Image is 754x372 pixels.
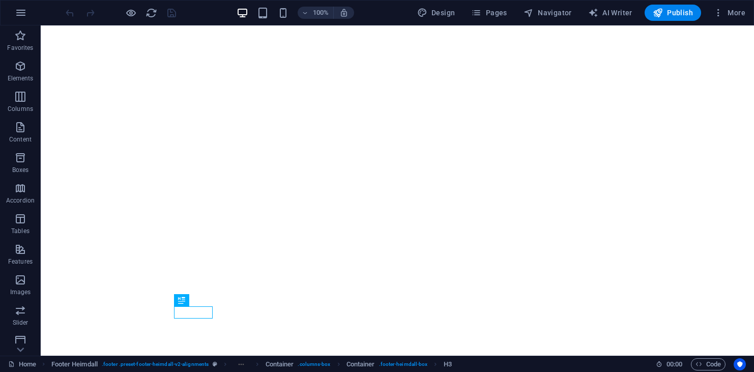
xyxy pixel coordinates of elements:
[588,8,632,18] span: AI Writer
[51,358,98,370] span: Click to select. Double-click to edit
[213,361,217,367] i: This element is a customizable preset
[12,166,29,174] p: Boxes
[51,358,452,370] nav: breadcrumb
[734,358,746,370] button: Usercentrics
[413,5,459,21] div: Design (Ctrl+Alt+Y)
[13,319,28,327] p: Slider
[379,358,428,370] span: . footer-heimdall-box
[709,5,749,21] button: More
[146,7,157,19] i: Reload page
[8,74,34,82] p: Elements
[102,358,209,370] span: . footer .preset-footer-heimdall-v2-alignments
[346,358,375,370] span: Click to select. Double-click to edit
[10,288,31,296] p: Images
[656,358,683,370] h6: Session time
[674,360,675,368] span: :
[8,105,33,113] p: Columns
[584,5,636,21] button: AI Writer
[339,8,349,17] i: On resize automatically adjust zoom level to fit chosen device.
[467,5,511,21] button: Pages
[298,358,330,370] span: . columns-box
[695,358,721,370] span: Code
[9,135,32,144] p: Content
[471,8,507,18] span: Pages
[6,196,35,205] p: Accordion
[8,358,36,370] a: Click to cancel selection. Double-click to open Pages
[666,358,682,370] span: 00 00
[691,358,726,370] button: Code
[266,358,294,370] span: Click to select. Double-click to edit
[7,44,33,52] p: Favorites
[444,358,452,370] span: Click to select. Double-click to edit
[11,227,30,235] p: Tables
[125,7,137,19] button: Click here to leave preview mode and continue editing
[145,7,157,19] button: reload
[519,5,576,21] button: Navigator
[713,8,745,18] span: More
[313,7,329,19] h6: 100%
[413,5,459,21] button: Design
[8,257,33,266] p: Features
[298,7,334,19] button: 100%
[653,8,693,18] span: Publish
[417,8,455,18] span: Design
[524,8,572,18] span: Navigator
[645,5,701,21] button: Publish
